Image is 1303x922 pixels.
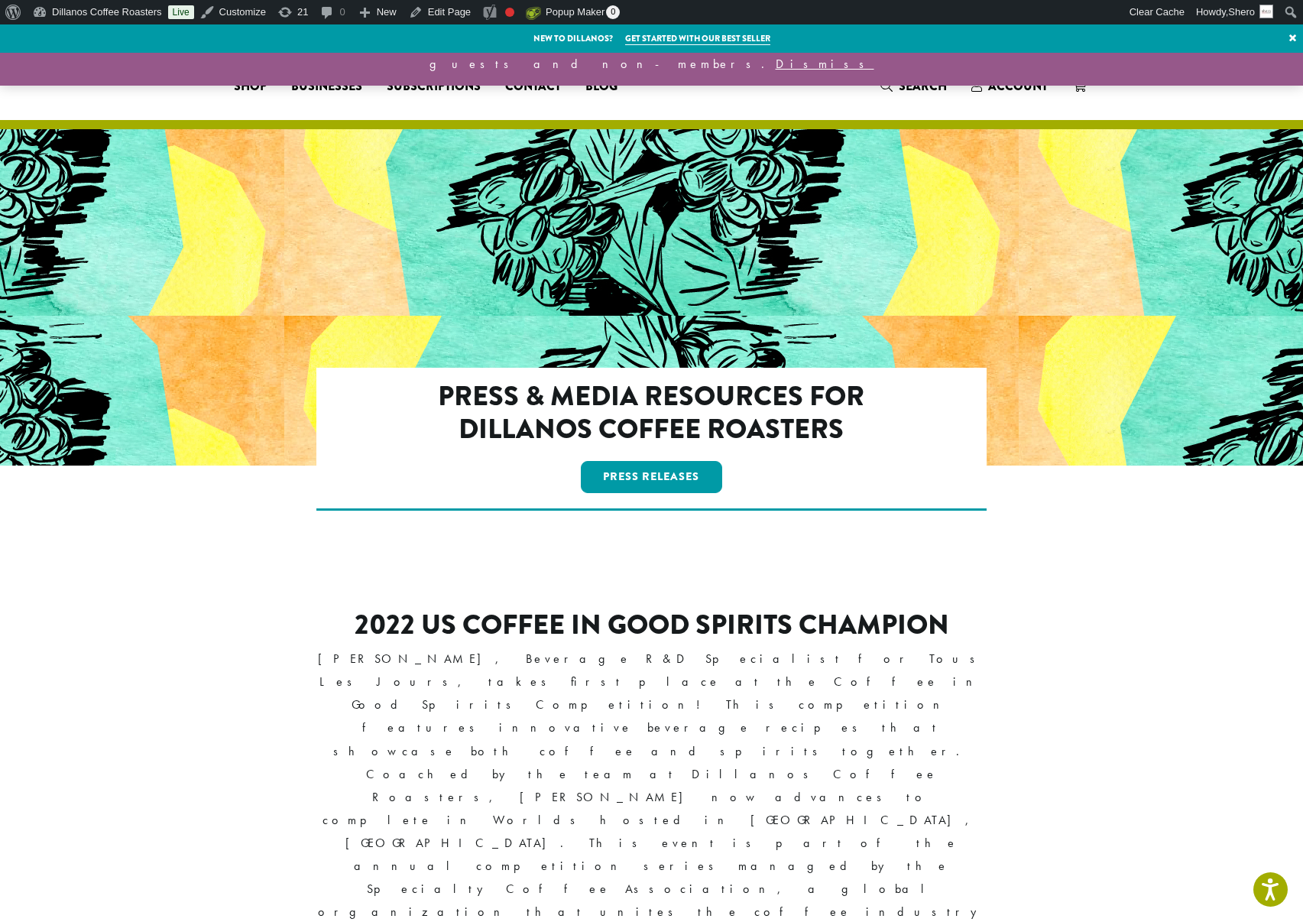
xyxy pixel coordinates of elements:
span: Businesses [291,77,362,96]
a: Live [168,5,194,19]
a: × [1282,24,1303,52]
span: Shop [234,77,267,96]
span: Account [988,77,1048,95]
span: Contact [505,77,561,96]
span: Shero [1228,6,1255,18]
a: Press Releases [581,461,723,493]
h2: 2022 US Coffee in Good Spirits Champion [316,609,987,641]
span: Blog [585,77,617,96]
a: Dismiss [776,56,874,72]
span: Subscriptions [387,77,481,96]
span: Search [899,77,947,95]
div: Focus keyphrase not set [505,8,514,17]
a: Search [868,73,959,99]
h2: Press & Media Resources for Dillanos Coffee Roasters [382,380,921,446]
a: Get started with our best seller [625,32,770,45]
span: 0 [606,5,620,19]
a: Shop [222,74,279,99]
